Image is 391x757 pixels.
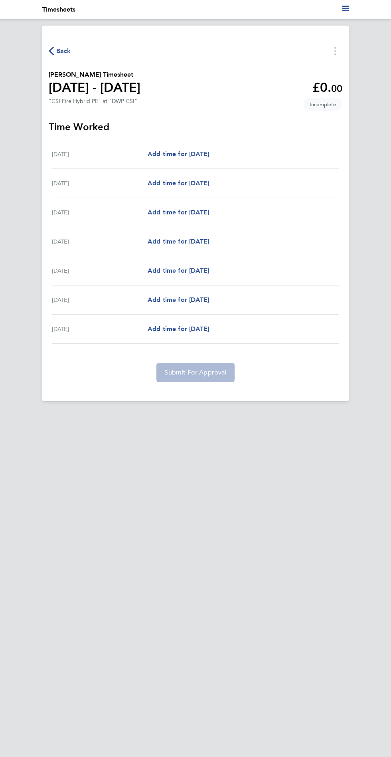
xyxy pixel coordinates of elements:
[49,79,140,95] h1: [DATE] - [DATE]
[56,46,71,56] span: Back
[331,83,342,94] span: 00
[148,208,209,216] span: Add time for [DATE]
[49,121,342,133] h3: Time Worked
[49,46,71,56] button: Back
[52,178,148,188] div: [DATE]
[303,98,342,111] span: This timesheet is Incomplete.
[49,98,137,105] div: "CSI Fire Hybrid PE" at "DWP CSI"
[148,178,209,188] a: Add time for [DATE]
[148,238,209,245] span: Add time for [DATE]
[148,150,209,158] span: Add time for [DATE]
[52,295,148,305] div: [DATE]
[42,5,75,14] li: Timesheets
[148,267,209,274] span: Add time for [DATE]
[148,266,209,275] a: Add time for [DATE]
[148,295,209,305] a: Add time for [DATE]
[52,324,148,334] div: [DATE]
[52,266,148,275] div: [DATE]
[52,149,148,159] div: [DATE]
[148,325,209,333] span: Add time for [DATE]
[52,208,148,217] div: [DATE]
[312,80,342,95] app-decimal: £0.
[328,45,342,57] button: Timesheets Menu
[148,296,209,303] span: Add time for [DATE]
[148,324,209,334] a: Add time for [DATE]
[148,179,209,187] span: Add time for [DATE]
[52,237,148,246] div: [DATE]
[148,237,209,246] a: Add time for [DATE]
[148,149,209,159] a: Add time for [DATE]
[148,208,209,217] a: Add time for [DATE]
[49,70,140,79] h2: [PERSON_NAME] Timesheet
